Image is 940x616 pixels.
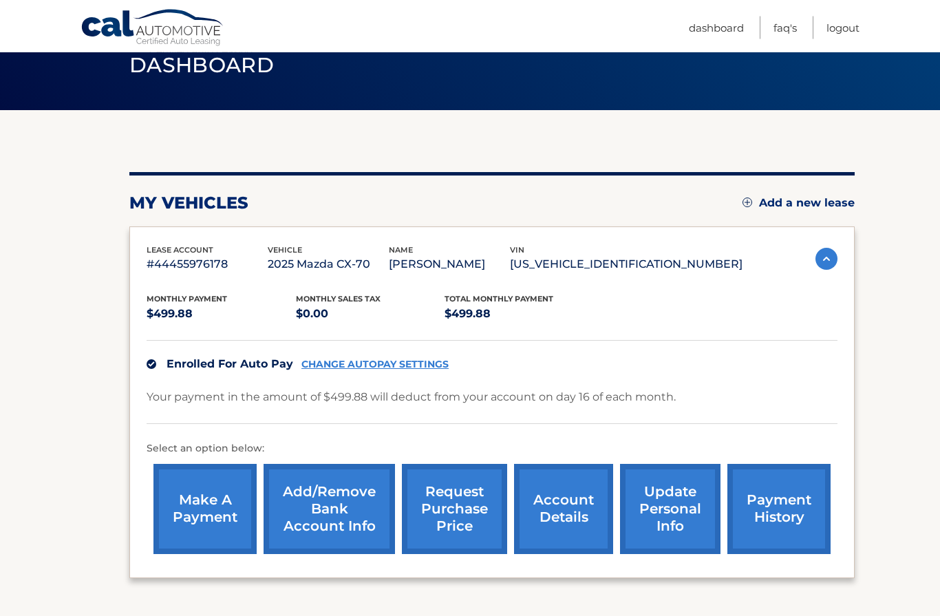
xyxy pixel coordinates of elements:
span: Monthly Payment [147,295,227,304]
span: Enrolled For Auto Pay [167,358,293,371]
span: vehicle [268,246,302,255]
a: Cal Automotive [81,9,225,49]
a: make a payment [153,465,257,555]
a: FAQ's [773,17,797,39]
p: Your payment in the amount of $499.88 will deduct from your account on day 16 of each month. [147,388,676,407]
img: check.svg [147,360,156,370]
img: add.svg [743,198,752,208]
a: Dashboard [689,17,744,39]
p: $0.00 [296,305,445,324]
span: Dashboard [129,53,274,78]
span: name [389,246,413,255]
p: #44455976178 [147,255,268,275]
a: payment history [727,465,831,555]
span: Total Monthly Payment [445,295,553,304]
a: Add a new lease [743,197,855,211]
a: request purchase price [402,465,507,555]
span: lease account [147,246,213,255]
span: vin [510,246,524,255]
p: $499.88 [445,305,594,324]
a: Add/Remove bank account info [264,465,395,555]
a: update personal info [620,465,720,555]
a: Logout [826,17,859,39]
a: CHANGE AUTOPAY SETTINGS [301,359,449,371]
p: 2025 Mazda CX-70 [268,255,389,275]
p: $499.88 [147,305,296,324]
h2: my vehicles [129,193,248,214]
p: [PERSON_NAME] [389,255,510,275]
span: Monthly sales Tax [296,295,381,304]
p: Select an option below: [147,441,837,458]
a: account details [514,465,613,555]
img: accordion-active.svg [815,248,837,270]
p: [US_VEHICLE_IDENTIFICATION_NUMBER] [510,255,743,275]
